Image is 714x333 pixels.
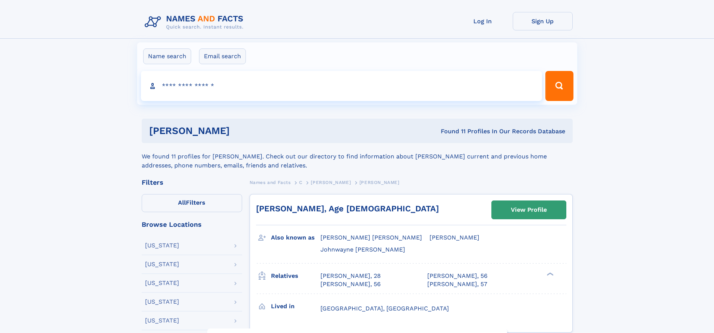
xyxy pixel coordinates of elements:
span: [GEOGRAPHIC_DATA], [GEOGRAPHIC_DATA] [320,305,449,312]
a: [PERSON_NAME] [311,178,351,187]
a: Sign Up [513,12,573,30]
span: [PERSON_NAME] [PERSON_NAME] [320,234,422,241]
a: [PERSON_NAME], Age [DEMOGRAPHIC_DATA] [256,204,439,213]
a: C [299,178,302,187]
h1: [PERSON_NAME] [149,126,335,136]
div: [US_STATE] [145,318,179,324]
h3: Relatives [271,270,320,282]
a: Log In [453,12,513,30]
label: Email search [199,48,246,64]
span: C [299,180,302,185]
span: [PERSON_NAME] [311,180,351,185]
div: [US_STATE] [145,280,179,286]
h3: Also known as [271,231,320,244]
label: Name search [143,48,191,64]
a: View Profile [492,201,566,219]
div: Browse Locations [142,221,242,228]
span: Johnwayne [PERSON_NAME] [320,246,405,253]
span: [PERSON_NAME] [359,180,400,185]
div: [US_STATE] [145,243,179,249]
a: [PERSON_NAME], 57 [427,280,487,288]
img: Logo Names and Facts [142,12,250,32]
a: [PERSON_NAME], 56 [427,272,488,280]
div: [US_STATE] [145,299,179,305]
div: Found 11 Profiles In Our Records Database [335,127,565,136]
a: [PERSON_NAME], 28 [320,272,381,280]
div: ❯ [545,271,554,276]
span: [PERSON_NAME] [430,234,479,241]
input: search input [141,71,542,101]
a: [PERSON_NAME], 56 [320,280,381,288]
a: Names and Facts [250,178,291,187]
div: View Profile [511,201,547,218]
span: All [178,199,186,206]
div: Filters [142,179,242,186]
div: We found 11 profiles for [PERSON_NAME]. Check out our directory to find information about [PERSON... [142,143,573,170]
label: Filters [142,194,242,212]
div: [US_STATE] [145,261,179,267]
button: Search Button [545,71,573,101]
h3: Lived in [271,300,320,313]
